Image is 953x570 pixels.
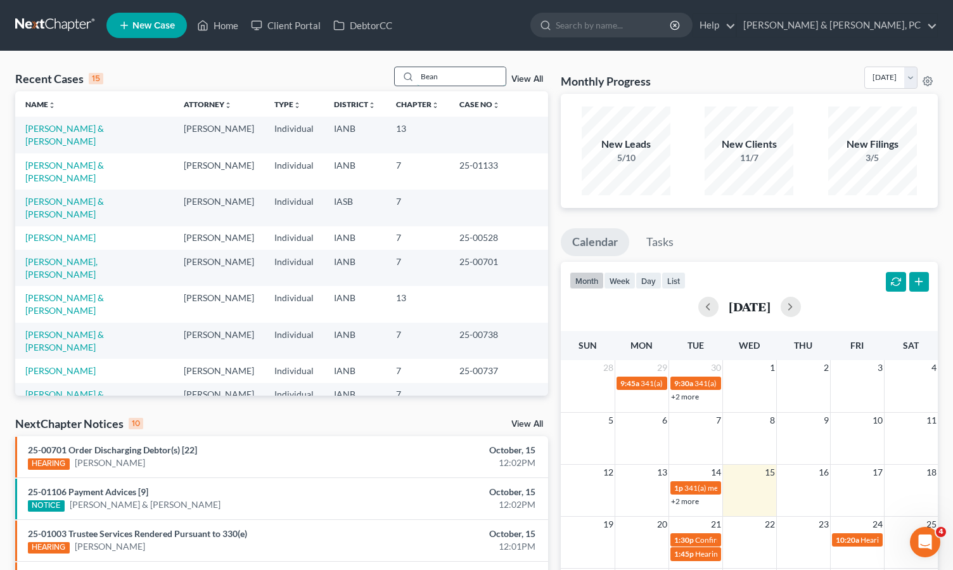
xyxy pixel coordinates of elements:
div: NextChapter Notices [15,416,143,431]
a: [PERSON_NAME] [75,540,145,553]
a: Nameunfold_more [25,100,56,109]
div: 3/5 [828,152,917,164]
div: 15 [89,73,103,84]
a: Help [693,14,736,37]
input: Search by name... [417,67,506,86]
td: IANB [324,383,386,419]
button: day [636,272,662,289]
div: October, 15 [374,528,535,540]
div: 12:02PM [374,498,535,511]
td: 25-00737 [449,359,548,382]
span: 9 [822,413,830,428]
iframe: Intercom live chat [910,527,940,557]
span: 10 [871,413,884,428]
h3: Monthly Progress [561,74,651,89]
a: Home [191,14,245,37]
td: IASB [324,190,386,226]
a: [PERSON_NAME] & [PERSON_NAME] [25,389,104,412]
span: 1:30p [674,535,694,545]
span: 1 [769,360,776,375]
span: 4 [936,527,946,537]
a: Attorneyunfold_more [184,100,232,109]
button: list [662,272,686,289]
a: Chapterunfold_more [396,100,439,109]
span: 8 [769,413,776,428]
a: +2 more [671,392,699,401]
span: 18 [925,465,938,480]
td: [PERSON_NAME] [174,383,264,419]
span: 2 [822,360,830,375]
i: unfold_more [48,101,56,109]
td: 13 [386,117,449,153]
span: 22 [764,517,776,532]
td: IANB [324,117,386,153]
td: IANB [324,359,386,382]
h2: [DATE] [729,300,771,313]
span: 341(a) meeting for [PERSON_NAME] [641,379,763,388]
a: Case Nounfold_more [459,100,500,109]
a: [PERSON_NAME] & [PERSON_NAME] [70,498,221,511]
span: 7 [715,413,722,428]
td: 7 [386,226,449,250]
td: Individual [264,250,324,286]
td: Individual [264,323,324,359]
span: 29 [656,360,668,375]
td: IANB [324,153,386,190]
span: 25 [925,517,938,532]
td: Individual [264,153,324,190]
div: 12:01PM [374,540,535,553]
a: 25-01003 Trustee Services Rendered Pursuant to 330(e) [28,528,247,539]
a: [PERSON_NAME] & [PERSON_NAME], PC [737,14,937,37]
span: 14 [710,465,722,480]
i: unfold_more [293,101,301,109]
span: Wed [739,340,760,351]
td: 7 [386,153,449,190]
div: 10 [129,418,143,429]
td: 25-00528 [449,226,548,250]
span: 1:45p [674,549,694,559]
div: NOTICE [28,500,65,512]
td: [PERSON_NAME] [174,117,264,153]
span: New Case [132,21,175,30]
span: 3 [876,360,884,375]
td: [PERSON_NAME] [174,359,264,382]
span: Hearing for [PERSON_NAME] [695,549,794,559]
td: IANB [324,286,386,322]
td: [PERSON_NAME] [174,286,264,322]
td: Individual [264,117,324,153]
td: 7 [386,190,449,226]
div: October, 15 [374,444,535,457]
div: Recent Cases [15,71,103,86]
span: 11 [925,413,938,428]
td: 7 [386,359,449,382]
a: [PERSON_NAME] [25,232,96,243]
i: unfold_more [224,101,232,109]
a: View All [511,75,543,84]
div: 11/7 [705,152,793,164]
a: 25-00701 Order Discharging Debtor(s) [22] [28,444,197,455]
td: 7 [386,383,449,419]
i: unfold_more [432,101,439,109]
span: 19 [602,517,615,532]
td: Individual [264,190,324,226]
td: 25-00738 [449,323,548,359]
td: 13 [386,286,449,322]
span: 16 [817,465,830,480]
td: [PERSON_NAME] [174,323,264,359]
div: 12:02PM [374,457,535,469]
span: 6 [661,413,668,428]
span: Sat [903,340,919,351]
span: 17 [871,465,884,480]
a: [PERSON_NAME] & [PERSON_NAME] [25,292,104,316]
button: month [570,272,604,289]
span: 5 [607,413,615,428]
a: [PERSON_NAME] & [PERSON_NAME] [25,123,104,146]
a: [PERSON_NAME], [PERSON_NAME] [25,256,98,280]
span: 21 [710,517,722,532]
a: [PERSON_NAME] & [PERSON_NAME] [25,160,104,183]
a: Typeunfold_more [274,100,301,109]
span: 28 [602,360,615,375]
td: Individual [264,383,324,419]
span: 23 [817,517,830,532]
span: Mon [630,340,653,351]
